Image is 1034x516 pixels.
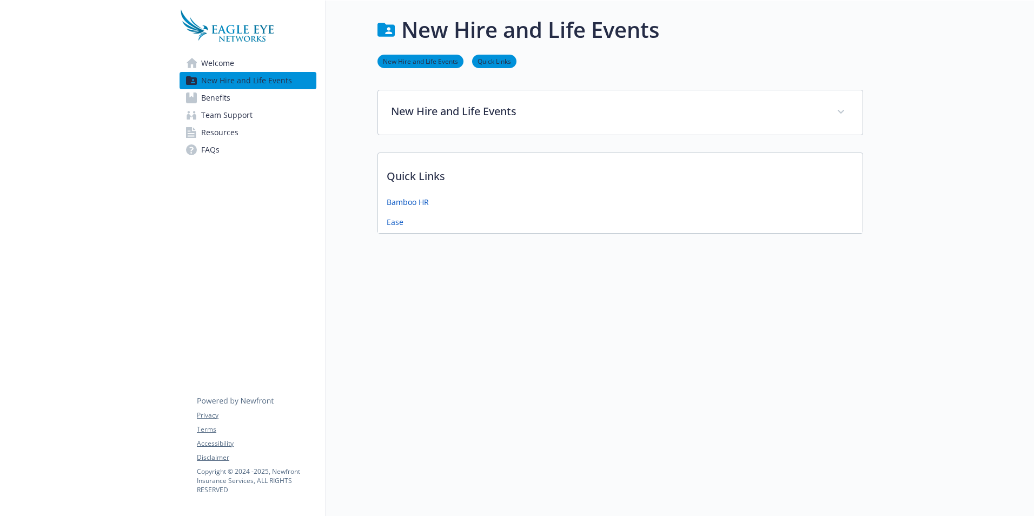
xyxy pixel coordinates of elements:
a: Terms [197,425,316,434]
div: New Hire and Life Events [378,90,863,135]
a: Disclaimer [197,453,316,462]
a: Bamboo HR [387,196,429,208]
a: Team Support [180,107,316,124]
a: Benefits [180,89,316,107]
p: New Hire and Life Events [391,103,824,120]
span: Welcome [201,55,234,72]
p: Copyright © 2024 - 2025 , Newfront Insurance Services, ALL RIGHTS RESERVED [197,467,316,494]
a: Privacy [197,411,316,420]
span: FAQs [201,141,220,158]
a: Ease [387,216,403,228]
a: New Hire and Life Events [377,56,463,66]
h1: New Hire and Life Events [401,14,659,46]
a: Resources [180,124,316,141]
span: Benefits [201,89,230,107]
a: New Hire and Life Events [180,72,316,89]
a: FAQs [180,141,316,158]
span: New Hire and Life Events [201,72,292,89]
a: Accessibility [197,439,316,448]
span: Resources [201,124,238,141]
a: Quick Links [472,56,516,66]
p: Quick Links [378,153,863,193]
span: Team Support [201,107,253,124]
a: Welcome [180,55,316,72]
